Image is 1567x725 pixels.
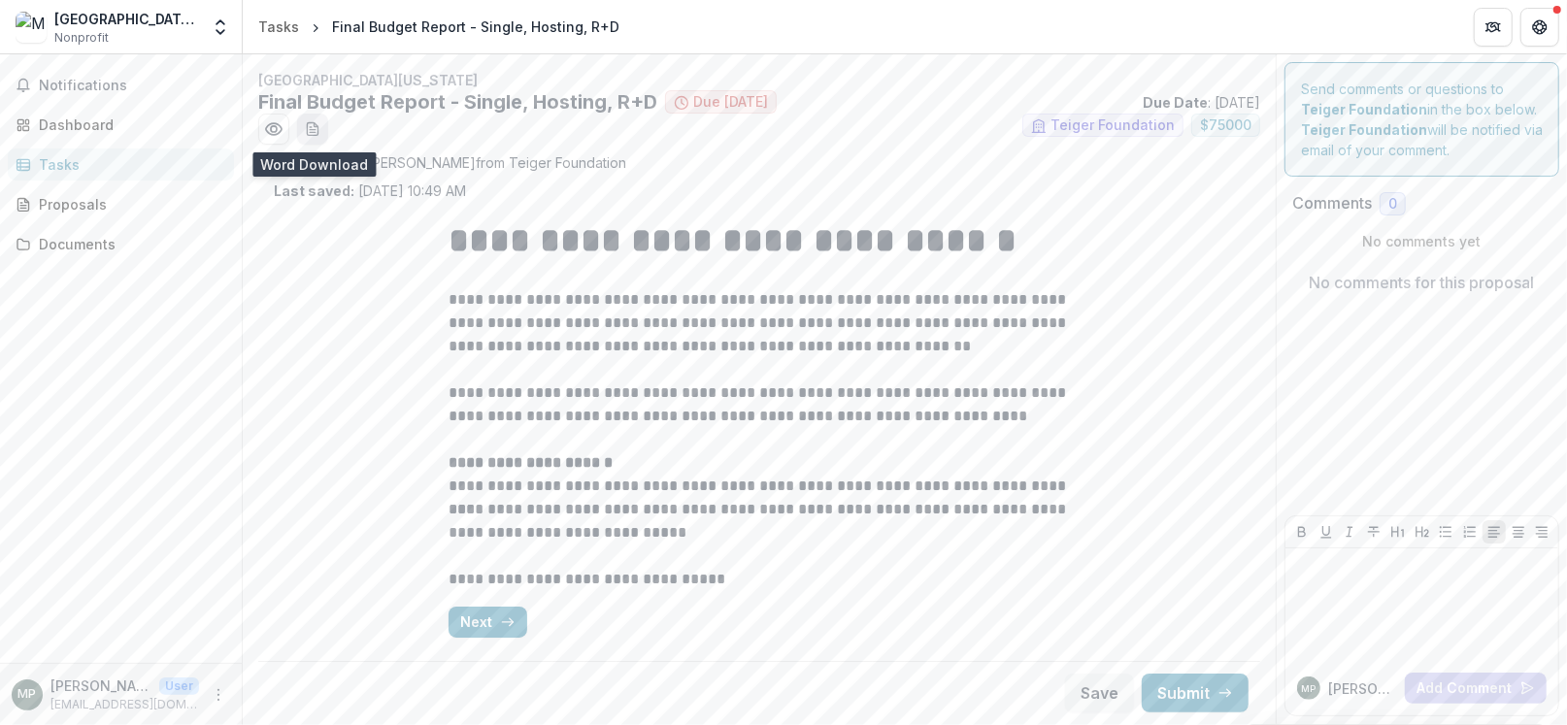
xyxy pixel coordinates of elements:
button: Ordered List [1458,520,1482,544]
button: Bold [1290,520,1314,544]
p: [GEOGRAPHIC_DATA][US_STATE] [258,70,1260,90]
p: No comments yet [1292,231,1551,251]
div: Dashboard [39,115,218,135]
button: More [207,683,230,707]
button: Italicize [1338,520,1361,544]
button: Align Center [1507,520,1530,544]
button: Open entity switcher [207,8,234,47]
p: [PERSON_NAME] [50,676,151,696]
div: Proposals [39,194,218,214]
button: Align Right [1530,520,1553,544]
button: Heading 1 [1386,520,1410,544]
button: Align Left [1483,520,1506,544]
span: Notifications [39,78,226,94]
strong: Teiger Foundation [1301,101,1427,117]
div: Documents [39,234,218,254]
div: Final Budget Report - Single, Hosting, R+D [332,16,619,37]
p: User [159,677,199,695]
strong: Assigned by [274,154,360,171]
div: Tasks [39,154,218,175]
button: Bullet List [1434,520,1457,544]
span: Nonprofit [54,29,109,47]
div: Myrna Z. Pérez [18,688,37,701]
strong: Due Date [1143,94,1208,111]
button: Heading 2 [1411,520,1434,544]
a: Proposals [8,188,234,220]
button: Preview 50909546-e7c7-4472-a679-0f9c36d8772d.pdf [258,114,289,145]
nav: breadcrumb [250,13,627,41]
div: Tasks [258,16,299,37]
button: Add Comment [1405,673,1547,704]
h2: Comments [1292,194,1372,213]
div: [GEOGRAPHIC_DATA][US_STATE] [54,9,199,29]
button: Next [449,607,527,638]
button: Save [1065,674,1134,712]
img: Museo de Arte de Puerto Rico [16,12,47,43]
p: No comments for this proposal [1310,271,1535,294]
button: download-word-button [297,114,328,145]
a: Dashboard [8,109,234,141]
a: Documents [8,228,234,260]
p: [DATE] 10:49 AM [274,181,466,201]
span: Due [DATE] [693,94,768,111]
strong: Last saved: [274,182,354,199]
a: Tasks [8,148,234,181]
button: Underline [1315,520,1338,544]
span: $ 75000 [1200,117,1251,134]
div: Myrna Z. Pérez [1302,684,1317,694]
p: : [DATE] [1143,92,1260,113]
strong: Teiger Foundation [1301,121,1427,138]
button: Strike [1362,520,1385,544]
p: [PERSON_NAME] Z [1328,678,1397,699]
span: 0 [1388,196,1397,213]
p: : [PERSON_NAME] from Teiger Foundation [274,152,1245,173]
div: Send comments or questions to in the box below. will be notified via email of your comment. [1284,62,1559,177]
button: Get Help [1520,8,1559,47]
span: Teiger Foundation [1050,117,1175,134]
p: [EMAIL_ADDRESS][DOMAIN_NAME] [50,696,199,713]
a: Tasks [250,13,307,41]
button: Partners [1474,8,1513,47]
button: Notifications [8,70,234,101]
button: Submit [1142,674,1249,712]
h2: Final Budget Report - Single, Hosting, R+D [258,90,657,114]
